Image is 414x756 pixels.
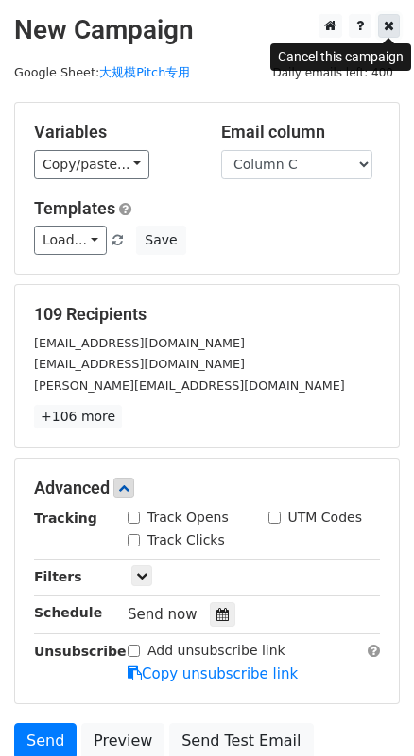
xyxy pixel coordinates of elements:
[266,65,400,79] a: Daily emails left: 400
[221,122,380,143] h5: Email column
[34,569,82,584] strong: Filters
[34,226,107,255] a: Load...
[266,62,400,83] span: Daily emails left: 400
[14,65,190,79] small: Google Sheet:
[288,508,362,528] label: UTM Codes
[34,405,122,428] a: +106 more
[128,606,198,623] span: Send now
[147,641,285,661] label: Add unsubscribe link
[34,644,127,659] strong: Unsubscribe
[34,304,380,325] h5: 109 Recipients
[136,226,185,255] button: Save
[34,378,345,393] small: [PERSON_NAME][EMAIL_ADDRESS][DOMAIN_NAME]
[34,511,97,526] strong: Tracking
[99,65,190,79] a: 大规模Pitch专用
[270,43,411,71] div: Cancel this campaign
[34,150,149,179] a: Copy/paste...
[128,665,298,682] a: Copy unsubscribe link
[34,198,115,218] a: Templates
[147,530,225,550] label: Track Clicks
[14,14,400,46] h2: New Campaign
[34,478,380,498] h5: Advanced
[319,665,414,756] div: 聊天小组件
[147,508,229,528] label: Track Opens
[319,665,414,756] iframe: Chat Widget
[34,357,245,371] small: [EMAIL_ADDRESS][DOMAIN_NAME]
[34,336,245,350] small: [EMAIL_ADDRESS][DOMAIN_NAME]
[34,122,193,143] h5: Variables
[34,605,102,620] strong: Schedule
